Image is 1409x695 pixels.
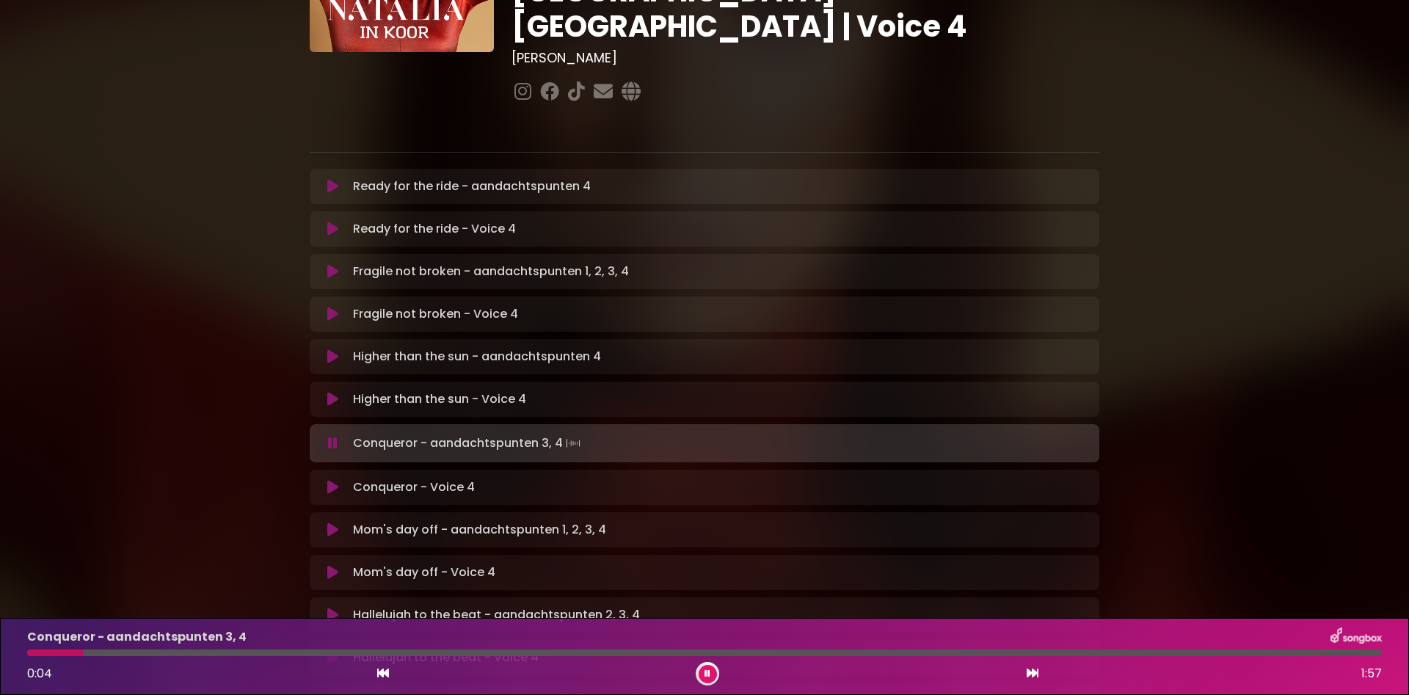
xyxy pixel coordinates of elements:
p: Conqueror - aandachtspunten 3, 4 [353,433,583,454]
p: Higher than the sun - aandachtspunten 4 [353,348,601,365]
p: Conqueror - aandachtspunten 3, 4 [27,628,247,646]
p: Fragile not broken - Voice 4 [353,305,518,323]
p: Mom's day off - Voice 4 [353,564,495,581]
img: songbox-logo-white.png [1330,627,1382,647]
p: Mom's day off - aandachtspunten 1, 2, 3, 4 [353,521,606,539]
h3: [PERSON_NAME] [511,50,1099,66]
p: Fragile not broken - aandachtspunten 1, 2, 3, 4 [353,263,629,280]
p: Higher than the sun - Voice 4 [353,390,526,408]
img: waveform4.gif [563,433,583,454]
span: 1:57 [1361,665,1382,683]
span: 0:04 [27,665,52,682]
p: Hallelujah to the beat - aandachtspunten 2, 3, 4 [353,606,640,624]
p: Ready for the ride - Voice 4 [353,220,516,238]
p: Ready for the ride - aandachtspunten 4 [353,178,591,195]
p: Conqueror - Voice 4 [353,479,475,496]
